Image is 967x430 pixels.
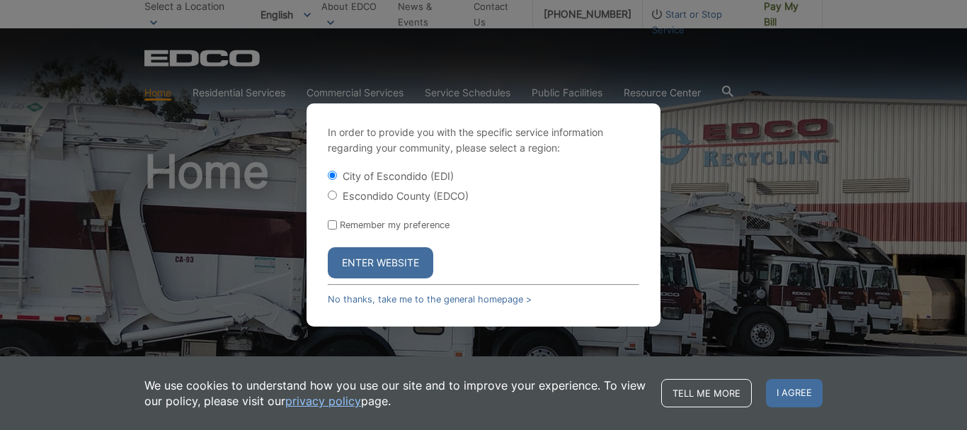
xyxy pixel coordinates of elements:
[144,378,647,409] p: We use cookies to understand how you use our site and to improve your experience. To view our pol...
[661,379,752,407] a: Tell me more
[340,220,450,230] label: Remember my preference
[766,379,823,407] span: I agree
[285,393,361,409] a: privacy policy
[328,294,532,305] a: No thanks, take me to the general homepage >
[343,190,469,202] label: Escondido County (EDCO)
[343,170,454,182] label: City of Escondido (EDI)
[328,125,639,156] p: In order to provide you with the specific service information regarding your community, please se...
[328,247,433,278] button: Enter Website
